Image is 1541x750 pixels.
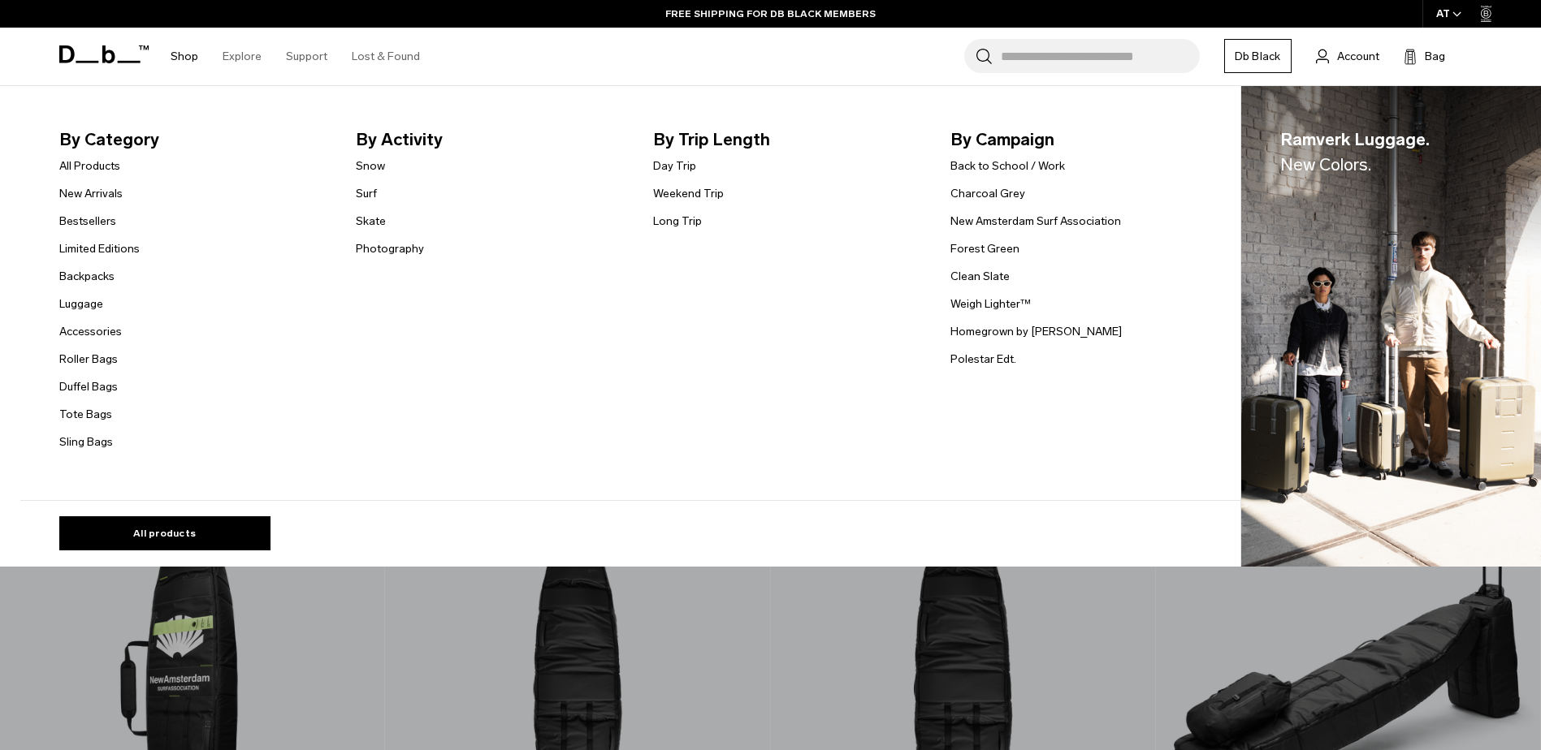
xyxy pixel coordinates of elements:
a: Roller Bags [59,351,118,368]
a: Account [1316,46,1379,66]
a: Backpacks [59,268,115,285]
a: Lost & Found [352,28,420,85]
button: Bag [1404,46,1445,66]
a: Homegrown by [PERSON_NAME] [950,323,1122,340]
a: Day Trip [653,157,696,175]
a: Clean Slate [950,268,1010,285]
a: Forest Green [950,240,1019,257]
a: Surf [356,185,377,202]
span: New Colors. [1280,154,1371,175]
a: Skate [356,213,386,230]
a: All Products [59,157,120,175]
span: Bag [1425,48,1445,65]
a: Bestsellers [59,213,116,230]
span: By Campaign [950,127,1222,153]
a: FREE SHIPPING FOR DB BLACK MEMBERS [665,6,876,21]
a: New Arrivals [59,185,123,202]
a: Charcoal Grey [950,185,1025,202]
a: Weekend Trip [653,185,724,202]
a: Luggage [59,295,103,312]
span: Ramverk Luggage. [1280,127,1430,178]
span: By Category [59,127,331,153]
a: Weigh Lighter™ [950,295,1031,312]
span: Account [1337,48,1379,65]
a: Photography [356,240,424,257]
a: Snow [356,157,385,175]
a: Accessories [59,323,122,340]
span: By Activity [356,127,627,153]
a: Shop [171,28,198,85]
a: New Amsterdam Surf Association [950,213,1121,230]
a: Limited Editions [59,240,140,257]
a: Polestar Edt. [950,351,1016,368]
img: Db [1241,86,1541,567]
a: Tote Bags [59,406,112,423]
a: Sling Bags [59,433,113,450]
a: Explore [223,28,262,85]
nav: Main Navigation [158,28,432,85]
a: All products [59,516,271,550]
a: Back to School / Work [950,157,1065,175]
a: Db Black [1224,39,1292,73]
span: By Trip Length [653,127,924,153]
a: Support [286,28,327,85]
a: Duffel Bags [59,378,118,395]
a: Long Trip [653,213,702,230]
a: Ramverk Luggage.New Colors. Db [1241,86,1541,567]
